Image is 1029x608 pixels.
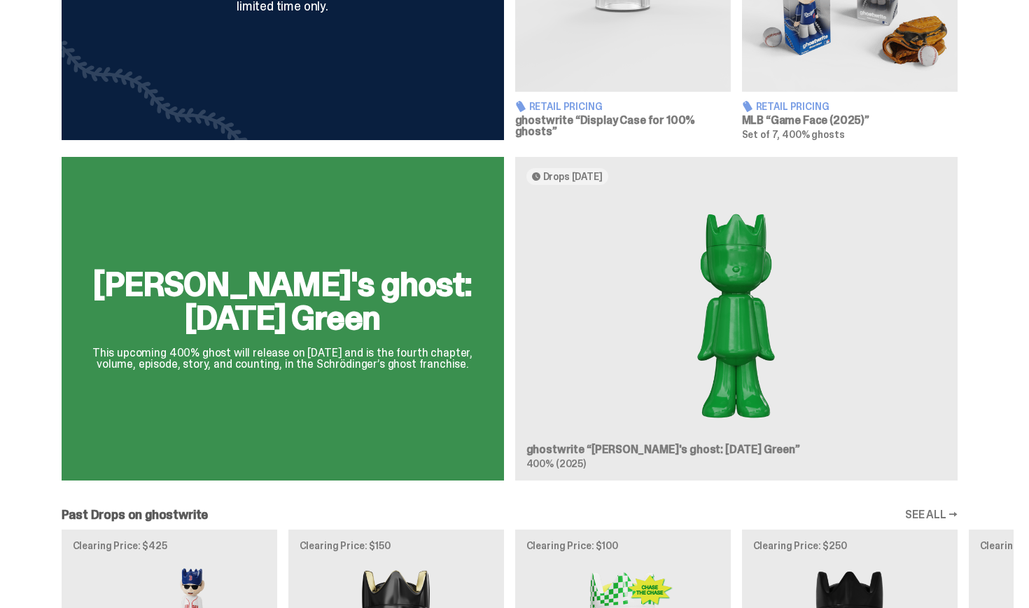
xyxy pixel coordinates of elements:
h2: [PERSON_NAME]'s ghost: [DATE] Green [78,268,487,335]
img: Schrödinger's ghost: Sunday Green [526,196,946,433]
h3: ghostwrite “Display Case for 100% ghosts” [515,115,731,137]
p: Clearing Price: $150 [300,541,493,551]
p: Clearing Price: $425 [73,541,266,551]
span: Drops [DATE] [543,171,603,182]
p: Clearing Price: $250 [753,541,946,551]
span: Set of 7, 400% ghosts [742,128,845,141]
p: Clearing Price: $100 [526,541,720,551]
h2: Past Drops on ghostwrite [62,509,209,521]
span: Retail Pricing [529,102,603,111]
a: SEE ALL → [905,509,958,520]
p: This upcoming 400% ghost will release on [DATE] and is the fourth chapter, volume, episode, story... [78,347,487,370]
span: 400% (2025) [526,457,586,470]
h3: MLB “Game Face (2025)” [742,115,958,126]
h3: ghostwrite “[PERSON_NAME]'s ghost: [DATE] Green” [526,444,946,455]
span: Retail Pricing [756,102,829,111]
